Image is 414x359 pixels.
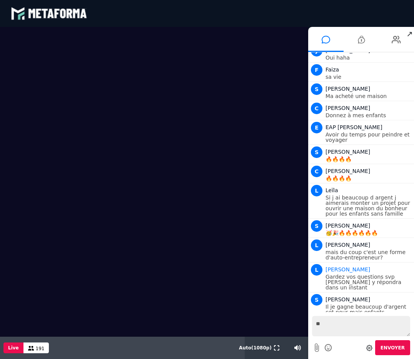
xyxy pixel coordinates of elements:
[326,132,412,143] p: Avoir du temps pour peindre et voyager
[326,304,412,315] p: Il je gagne beaucoup d'argent cet pour mais enfants
[326,168,370,174] span: [PERSON_NAME]
[237,337,273,359] button: Auto(1080p)
[326,296,370,302] span: [PERSON_NAME]
[326,74,412,80] p: sa vie
[326,249,412,260] p: mais du coup c'est une forme d'auto-entrepreneur?
[326,266,370,273] span: Animateur
[326,55,412,60] p: Oui haha
[326,66,339,73] span: Faiza
[311,64,322,76] span: F
[311,146,322,158] span: S
[311,103,322,114] span: C
[326,149,370,155] span: [PERSON_NAME]
[326,274,412,290] p: Gardez vos questions svp [PERSON_NAME] y répondra dans un instant
[239,345,272,351] span: Auto ( 1080 p)
[326,105,370,111] span: [PERSON_NAME]
[326,156,412,162] p: 🔥🔥🔥🔥
[311,83,322,95] span: S
[311,264,322,276] span: L
[311,239,322,251] span: L
[311,185,322,196] span: L
[375,340,410,355] button: Envoyer
[381,345,405,351] span: Envoyer
[326,113,412,118] p: Donnez à mes enfants
[3,342,23,353] button: Live
[326,124,382,130] span: EAP [PERSON_NAME]
[326,93,412,99] p: Ma acheté une maison
[326,176,412,181] p: 🔥🔥🔥🔥
[311,122,322,133] span: E
[326,230,412,236] p: 🥳🎉🔥🔥🔥🔥🔥🔥
[326,195,412,216] p: Si j ai beaucoup d argent j aimerais monter un projet pour ouvrir une maison du bonheur pour les ...
[311,220,322,232] span: S
[405,27,414,41] span: ↗
[326,223,370,229] span: [PERSON_NAME]
[326,86,370,92] span: [PERSON_NAME]
[311,166,322,177] span: C
[326,187,338,193] span: Leïla
[36,346,45,351] span: 191
[326,242,370,248] span: [PERSON_NAME]
[311,294,322,306] span: S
